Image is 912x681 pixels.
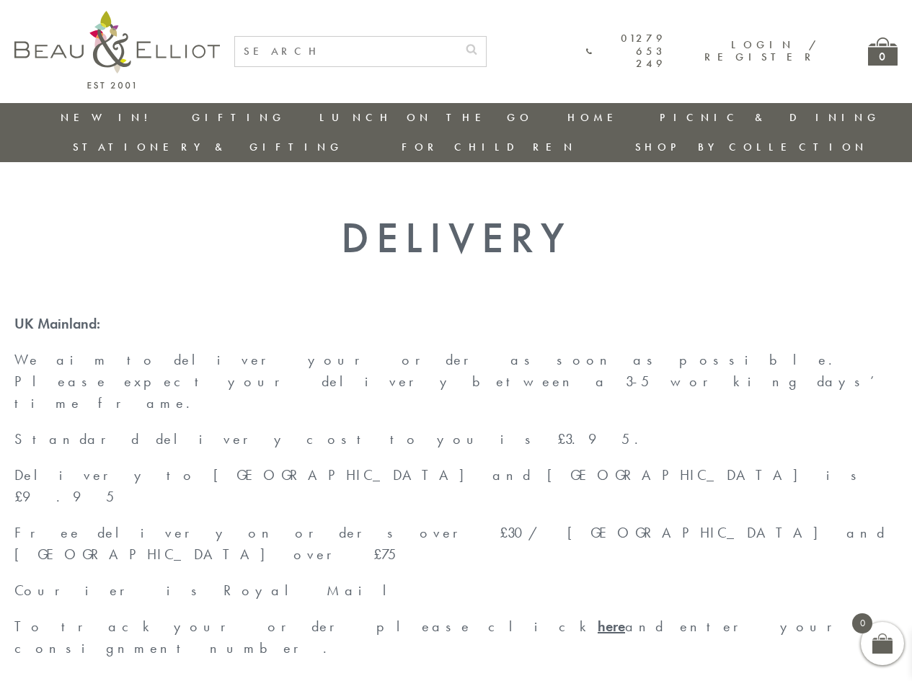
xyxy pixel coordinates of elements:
p: We aim to deliver your order as soon as possible. Please expect your delivery between a 3-5 worki... [14,349,898,414]
p: Courier is Royal Mail [14,579,898,601]
a: Gifting [192,110,285,125]
strong: UK Mainland: [14,314,100,333]
a: 0 [868,37,898,66]
a: Stationery & Gifting [73,140,343,154]
img: logo [14,11,220,89]
a: Home [567,110,625,125]
input: SEARCH [235,37,457,66]
a: New in! [61,110,157,125]
p: Standard delivery cost to you is £3.95. [14,428,898,450]
a: 01279 653 249 [586,32,666,70]
a: here [598,617,625,636]
a: Login / Register [704,37,818,64]
p: Free delivery on orders over £30/ [GEOGRAPHIC_DATA] and [GEOGRAPHIC_DATA] over £75 [14,522,898,565]
p: Delivery to [GEOGRAPHIC_DATA] and [GEOGRAPHIC_DATA] is £9.95 [14,464,898,507]
a: For Children [402,140,577,154]
h1: Delivery [14,213,898,262]
p: To track your order please click and enter your consignment number. [14,615,898,659]
span: 0 [852,613,872,633]
a: Lunch On The Go [319,110,533,125]
a: Picnic & Dining [660,110,880,125]
a: Shop by collection [635,140,868,154]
